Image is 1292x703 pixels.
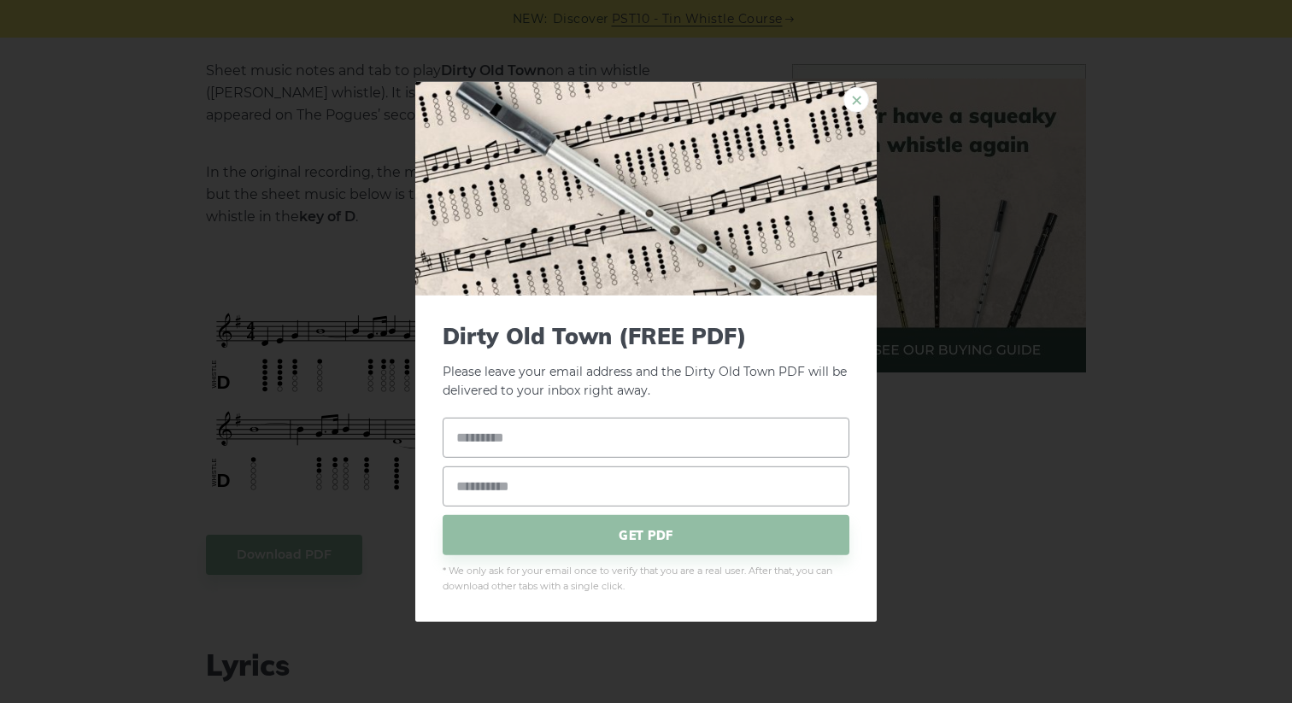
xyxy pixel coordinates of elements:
[843,86,869,112] a: ×
[415,81,877,295] img: Tin Whistle Tab Preview
[443,515,849,555] span: GET PDF
[443,322,849,401] p: Please leave your email address and the Dirty Old Town PDF will be delivered to your inbox right ...
[443,322,849,349] span: Dirty Old Town (FREE PDF)
[443,564,849,595] span: * We only ask for your email once to verify that you are a real user. After that, you can downloa...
